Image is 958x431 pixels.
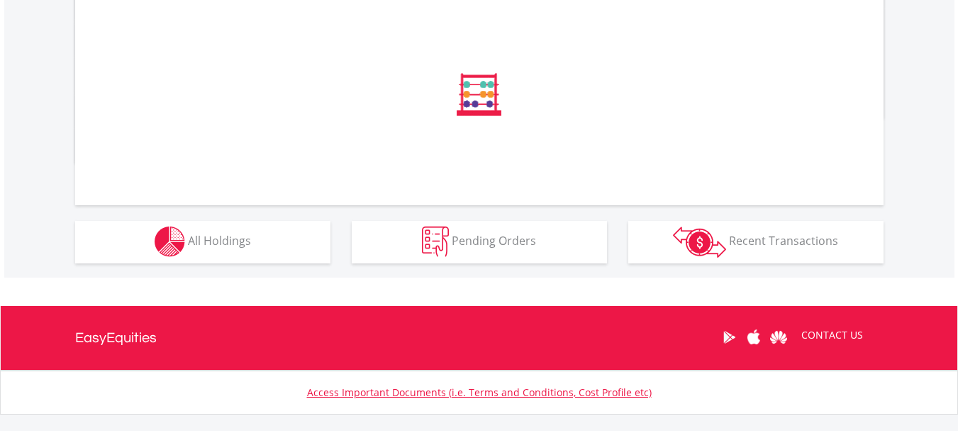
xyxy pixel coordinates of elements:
a: Access Important Documents (i.e. Terms and Conditions, Cost Profile etc) [307,386,652,399]
img: transactions-zar-wht.png [673,227,726,258]
span: All Holdings [188,233,251,249]
button: All Holdings [75,221,330,263]
img: pending_instructions-wht.png [422,227,449,257]
span: Pending Orders [452,233,536,249]
a: Apple [742,315,767,359]
span: Recent Transactions [729,233,838,249]
button: Pending Orders [352,221,607,263]
a: Huawei [767,315,791,359]
a: Google Play [717,315,742,359]
img: holdings-wht.png [155,227,185,257]
button: Recent Transactions [628,221,884,263]
a: EasyEquities [75,306,157,370]
a: CONTACT US [791,315,873,355]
